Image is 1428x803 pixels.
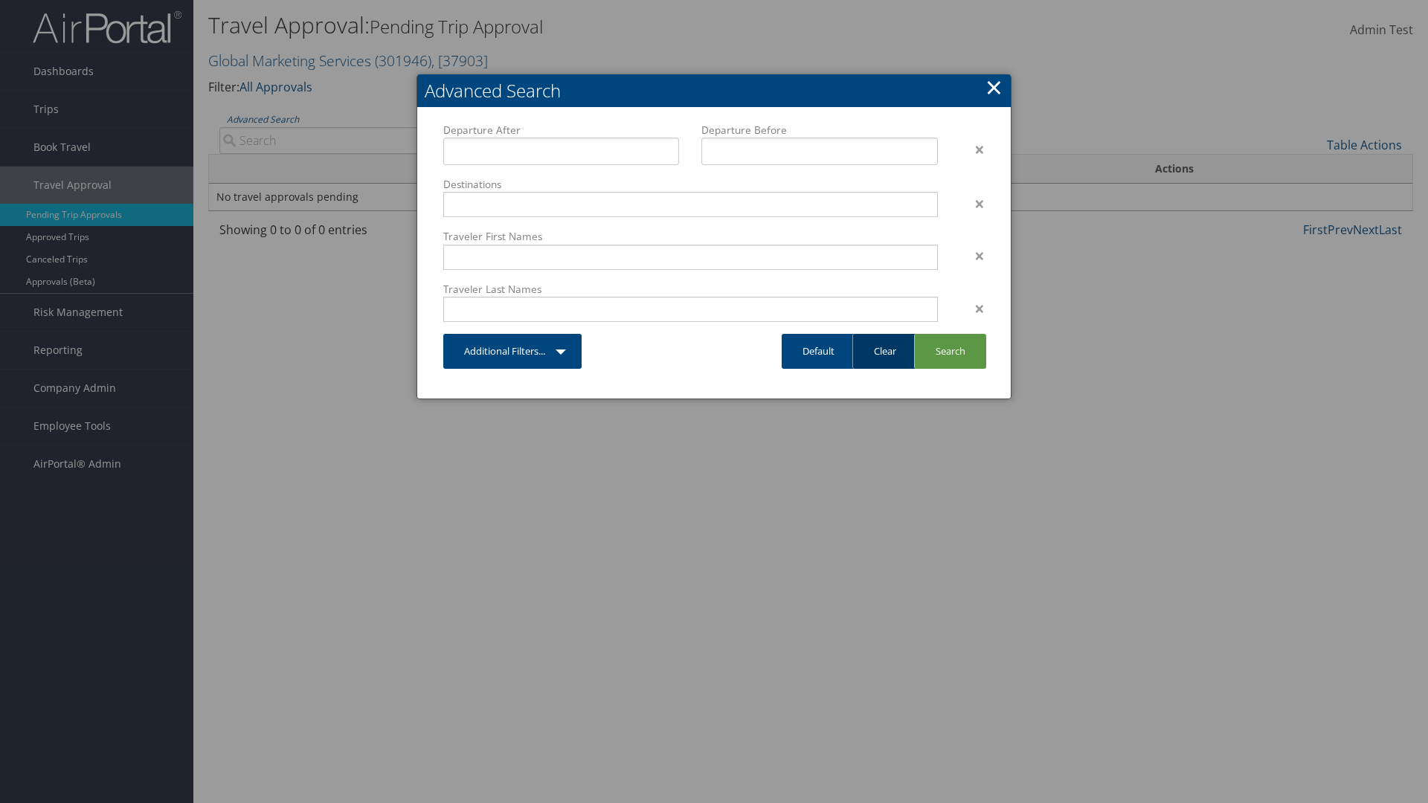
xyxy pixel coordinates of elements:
[949,141,996,158] div: ×
[985,72,1003,102] a: Close
[914,334,986,369] a: Search
[443,177,938,192] label: Destinations
[949,300,996,317] div: ×
[949,247,996,265] div: ×
[852,334,917,369] a: Clear
[443,334,582,369] a: Additional Filters...
[782,334,855,369] a: Default
[417,74,1011,107] h2: Advanced Search
[949,195,996,213] div: ×
[443,123,679,138] label: Departure After
[443,229,938,244] label: Traveler First Names
[443,282,938,297] label: Traveler Last Names
[701,123,937,138] label: Departure Before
